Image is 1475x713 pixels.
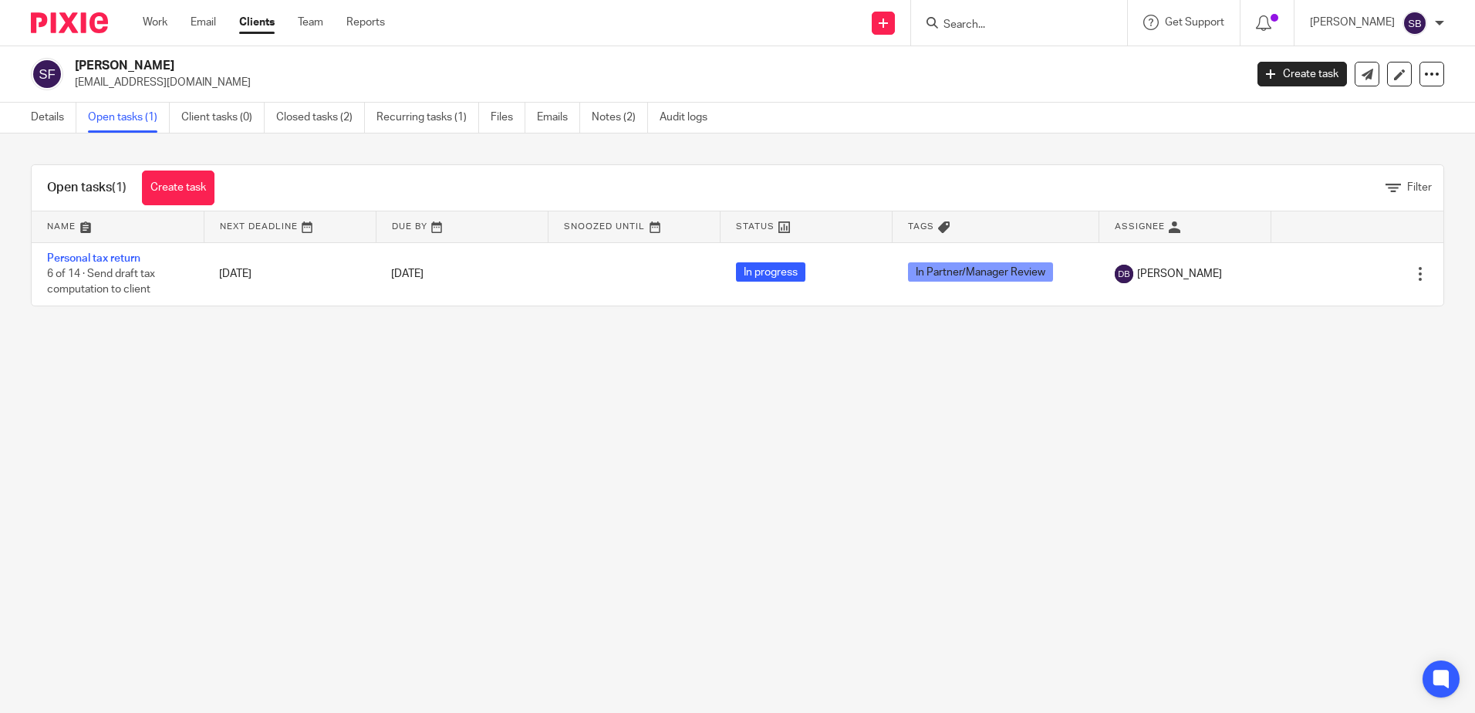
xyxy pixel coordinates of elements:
[31,12,108,33] img: Pixie
[75,75,1234,90] p: [EMAIL_ADDRESS][DOMAIN_NAME]
[1115,265,1133,283] img: svg%3E
[75,58,1002,74] h2: [PERSON_NAME]
[346,15,385,30] a: Reports
[1257,62,1347,86] a: Create task
[736,262,805,282] span: In progress
[1165,17,1224,28] span: Get Support
[47,180,127,196] h1: Open tasks
[908,262,1053,282] span: In Partner/Manager Review
[376,103,479,133] a: Recurring tasks (1)
[191,15,216,30] a: Email
[942,19,1081,32] input: Search
[592,103,648,133] a: Notes (2)
[908,222,934,231] span: Tags
[1310,15,1395,30] p: [PERSON_NAME]
[204,242,376,306] td: [DATE]
[31,58,63,90] img: svg%3E
[88,103,170,133] a: Open tasks (1)
[31,103,76,133] a: Details
[298,15,323,30] a: Team
[660,103,719,133] a: Audit logs
[47,253,140,264] a: Personal tax return
[736,222,775,231] span: Status
[391,269,424,279] span: [DATE]
[1402,11,1427,35] img: svg%3E
[239,15,275,30] a: Clients
[537,103,580,133] a: Emails
[1407,182,1432,193] span: Filter
[181,103,265,133] a: Client tasks (0)
[112,181,127,194] span: (1)
[1137,266,1222,282] span: [PERSON_NAME]
[142,171,214,205] a: Create task
[276,103,365,133] a: Closed tasks (2)
[47,269,155,296] span: 6 of 14 · Send draft tax computation to client
[143,15,167,30] a: Work
[491,103,525,133] a: Files
[564,222,645,231] span: Snoozed Until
